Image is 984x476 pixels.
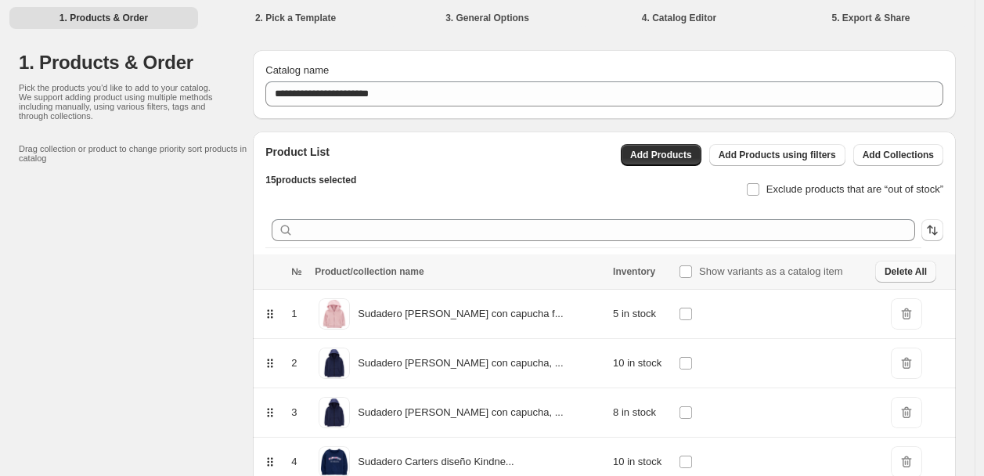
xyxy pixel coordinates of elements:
[291,357,297,369] span: 2
[766,183,943,195] span: Exclude products that are “out of stock”
[608,388,674,438] td: 8 in stock
[621,144,701,166] button: Add Products
[699,265,843,277] span: Show variants as a catalog item
[291,406,297,418] span: 3
[319,397,350,428] img: 3R620110.png
[291,266,301,277] span: №
[613,265,669,278] div: Inventory
[719,149,836,161] span: Add Products using filters
[265,144,356,160] h2: Product List
[319,348,350,379] img: 3R620110.png
[19,50,253,75] h1: 1. Products & Order
[709,144,845,166] button: Add Products using filters
[608,339,674,388] td: 10 in stock
[358,355,563,371] p: Sudadero [PERSON_NAME] con capucha, ...
[863,149,934,161] span: Add Collections
[853,144,943,166] button: Add Collections
[265,64,329,76] span: Catalog name
[608,290,674,339] td: 5 in stock
[315,266,424,277] span: Product/collection name
[19,144,253,163] p: Drag collection or product to change priority sort products in catalog
[358,306,563,322] p: Sudadero [PERSON_NAME] con capucha f...
[291,308,297,319] span: 1
[630,149,692,161] span: Add Products
[358,454,514,470] p: Sudadero Carters diseño Kindne...
[875,261,936,283] button: Delete All
[265,175,356,186] span: 15 products selected
[358,405,563,420] p: Sudadero [PERSON_NAME] con capucha, ...
[319,298,350,330] img: 1R559710.png
[885,265,927,278] span: Delete All
[19,83,222,121] p: Pick the products you'd like to add to your catalog. We support adding product using multiple met...
[291,456,297,467] span: 4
